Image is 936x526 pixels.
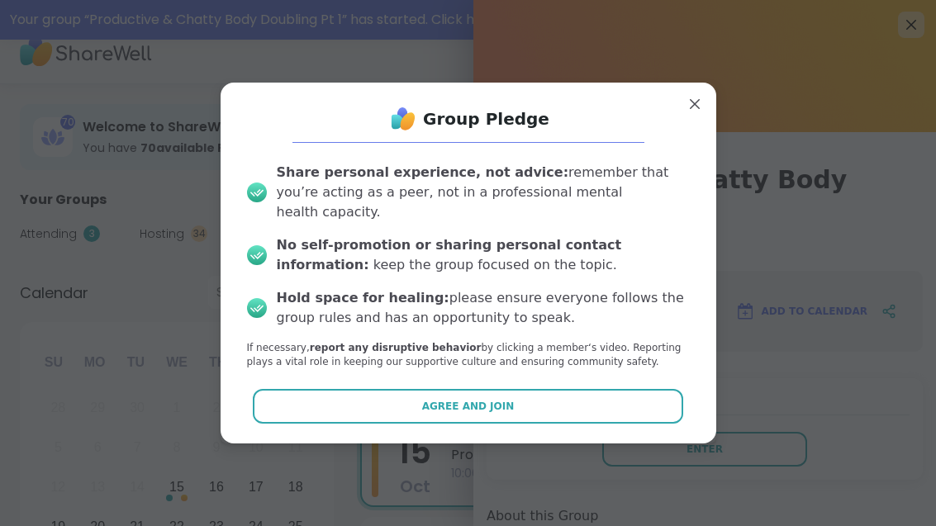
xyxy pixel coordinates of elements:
b: report any disruptive behavior [310,342,482,353]
div: keep the group focused on the topic. [277,235,690,275]
button: Agree and Join [253,389,683,424]
span: Agree and Join [422,399,515,414]
div: remember that you’re acting as a peer, not in a professional mental health capacity. [277,163,690,222]
div: please ensure everyone follows the group rules and has an opportunity to speak. [277,288,690,328]
img: ShareWell Logo [387,102,420,135]
p: If necessary, by clicking a member‘s video. Reporting plays a vital role in keeping our supportiv... [247,341,690,369]
b: No self-promotion or sharing personal contact information: [277,237,622,272]
h1: Group Pledge [423,107,549,130]
b: Hold space for healing: [277,290,449,306]
b: Share personal experience, not advice: [277,164,569,180]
